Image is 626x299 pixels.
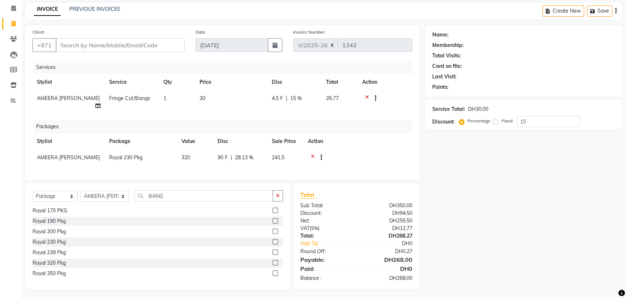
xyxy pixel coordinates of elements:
[267,133,304,149] th: Sale Price
[468,105,488,113] div: DH30.00
[300,225,310,231] span: Vat
[290,95,302,102] span: 15 %
[200,95,205,101] span: 30
[109,154,142,161] span: Royal 230 Pkg
[432,73,456,81] div: Last Visit:
[213,133,267,149] th: Disc
[356,248,418,255] div: DH0.27
[502,118,513,124] label: Fixed
[295,217,356,225] div: Net:
[356,217,418,225] div: DH255.50
[33,249,66,256] div: Royal 239 Pkg
[286,95,287,102] span: |
[543,5,584,17] button: Create New
[56,38,185,52] input: Search by Name/Mobile/Email/Code
[163,95,166,101] span: 1
[304,133,412,149] th: Action
[366,240,418,247] div: DH0
[356,264,418,273] div: DH0
[356,232,418,240] div: DH268.27
[295,225,356,232] div: ( )
[356,255,418,264] div: DH268.00
[181,154,190,161] span: 320
[587,5,612,17] button: Save
[467,118,490,124] label: Percentage
[33,61,418,74] div: Services
[295,264,356,273] div: Paid:
[300,191,317,199] span: Total
[177,133,213,149] th: Value
[235,154,253,161] span: 28.13 %
[432,118,455,126] div: Discount:
[37,95,100,101] span: AMEERA [PERSON_NAME]
[358,74,412,90] th: Action
[105,74,159,90] th: Service
[311,225,318,231] span: 5%
[33,228,66,235] div: Royal 200 Pkg
[326,95,339,101] span: 26.77
[134,190,273,201] input: Search
[33,29,44,35] label: Client
[356,225,418,232] div: DH12.77
[432,83,449,91] div: Points:
[34,3,61,16] a: INVOICE
[159,74,195,90] th: Qty
[231,154,232,161] span: |
[33,133,105,149] th: Stylist
[432,62,462,70] div: Card on file:
[295,202,356,209] div: Sub Total:
[33,238,66,246] div: Royal 230 Pkg
[33,120,418,133] div: Packages
[33,38,56,52] button: +971
[196,29,205,35] label: Date
[295,232,356,240] div: Total:
[295,240,367,247] a: Add Tip
[109,95,150,101] span: Fringe Cut/Bangs
[218,154,228,161] span: 90 F
[432,31,449,39] div: Name:
[432,42,464,49] div: Membership:
[69,6,120,12] a: PREVIOUS INVOICES
[272,95,283,102] span: 4.5 F
[37,154,100,161] span: AMEERA [PERSON_NAME]
[432,52,461,60] div: Total Visits:
[322,74,358,90] th: Total
[356,202,418,209] div: DH350.00
[33,207,67,214] div: Royal 170 PKG
[356,209,418,217] div: DH94.50
[295,209,356,217] div: Discount:
[293,29,325,35] label: Invoice Number
[267,74,322,90] th: Disc
[33,259,66,267] div: Royal 320 Pkg
[356,274,418,282] div: DH268.00
[105,133,177,149] th: Package
[33,270,66,277] div: Royal 350 Pkg
[195,74,267,90] th: Price
[295,248,356,255] div: Round Off:
[272,154,284,161] span: 241.5
[295,274,356,282] div: Balance :
[432,105,465,113] div: Service Total:
[33,74,105,90] th: Stylist
[295,255,356,264] div: Payable:
[33,217,66,225] div: Royal 190 Pkg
